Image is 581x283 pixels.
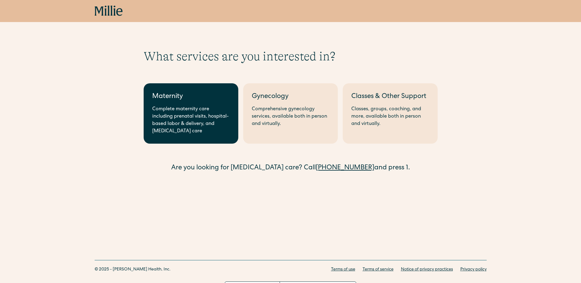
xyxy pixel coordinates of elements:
[152,106,230,135] div: Complete maternity care including prenatal visits, hospital-based labor & delivery, and [MEDICAL_...
[316,165,374,172] a: [PHONE_NUMBER]
[95,266,171,273] div: © 2025 - [PERSON_NAME] Health, Inc.
[152,92,230,102] div: Maternity
[460,266,487,273] a: Privacy policy
[351,92,429,102] div: Classes & Other Support
[144,163,438,173] div: Are you looking for [MEDICAL_DATA] care? Call and press 1.
[363,266,394,273] a: Terms of service
[144,49,438,64] h1: What services are you interested in?
[343,83,437,144] a: Classes & Other SupportClasses, groups, coaching, and more, available both in person and virtually.
[351,106,429,128] div: Classes, groups, coaching, and more, available both in person and virtually.
[401,266,453,273] a: Notice of privacy practices
[252,92,329,102] div: Gynecology
[144,83,238,144] a: MaternityComplete maternity care including prenatal visits, hospital-based labor & delivery, and ...
[252,106,329,128] div: Comprehensive gynecology services, available both in person and virtually.
[331,266,355,273] a: Terms of use
[243,83,338,144] a: GynecologyComprehensive gynecology services, available both in person and virtually.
